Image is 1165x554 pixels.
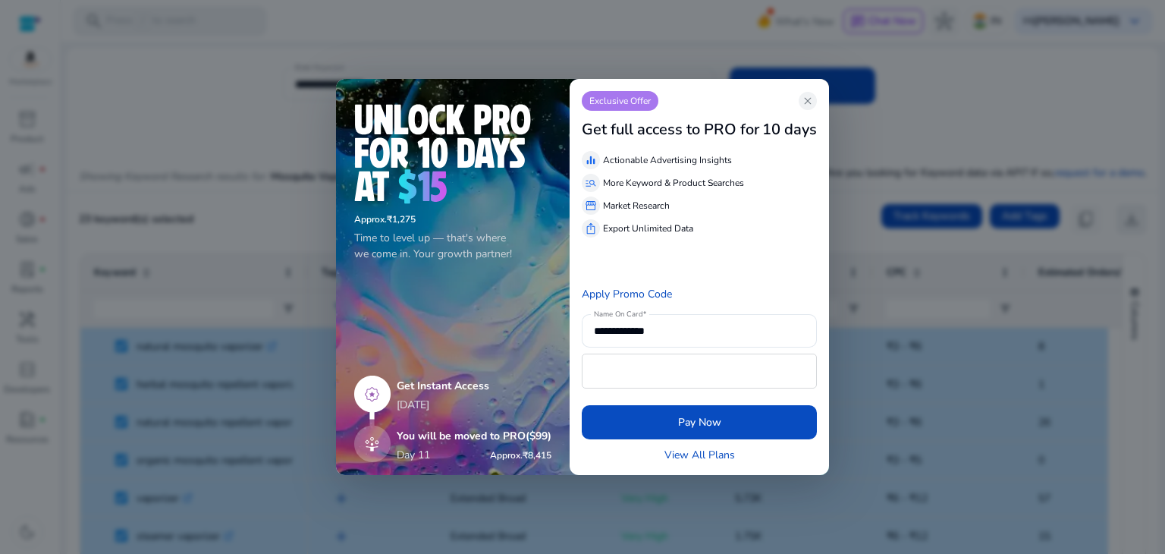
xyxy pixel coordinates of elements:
[603,222,693,235] p: Export Unlimited Data
[664,447,735,463] a: View All Plans
[526,429,551,443] span: ($99)
[397,430,551,443] h5: You will be moved to PRO
[354,213,387,225] span: Approx.
[585,177,597,189] span: manage_search
[762,121,817,139] h3: 10 days
[354,230,551,262] p: Time to level up — that's where we come in. Your growth partner!
[603,199,670,212] p: Market Research
[490,450,551,461] h6: ₹8,415
[678,414,721,430] span: Pay Now
[585,154,597,166] span: equalizer
[582,121,759,139] h3: Get full access to PRO for
[603,176,744,190] p: More Keyword & Product Searches
[354,214,551,225] h6: ₹1,275
[397,397,551,413] p: [DATE]
[585,222,597,235] span: ios_share
[802,95,814,107] span: close
[582,405,817,439] button: Pay Now
[397,380,551,393] h5: Get Instant Access
[397,447,430,463] p: Day 11
[582,91,658,111] p: Exclusive Offer
[585,200,597,212] span: storefront
[594,309,642,319] mat-label: Name On Card
[582,287,672,301] a: Apply Promo Code
[490,449,523,461] span: Approx.
[590,356,809,386] iframe: Secure payment input frame
[603,153,732,167] p: Actionable Advertising Insights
